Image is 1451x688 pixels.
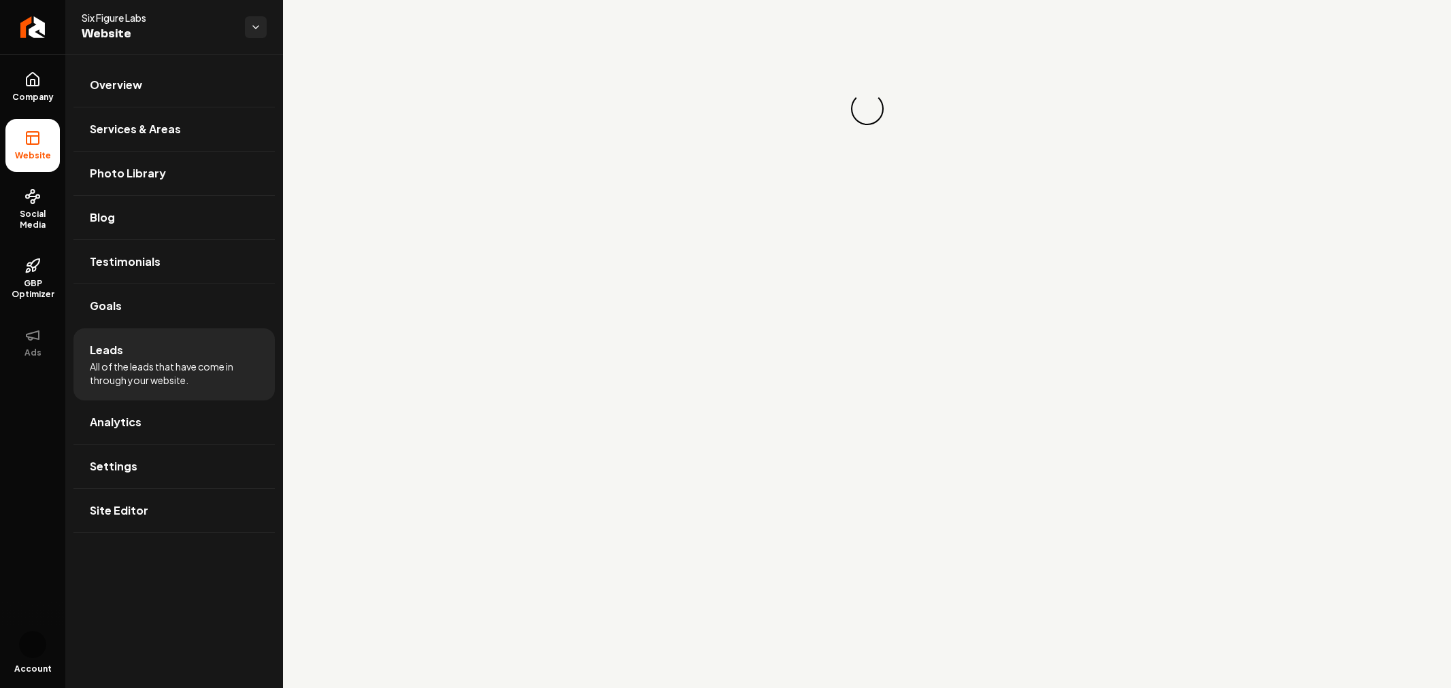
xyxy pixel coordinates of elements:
span: Company [7,92,59,103]
a: Testimonials [73,240,275,283]
span: Website [10,150,56,161]
span: Leads [90,342,123,358]
a: Analytics [73,400,275,444]
span: Photo Library [90,165,166,182]
span: Services & Areas [90,121,181,137]
img: Rebolt Logo [20,16,46,38]
span: Ads [19,347,47,358]
a: GBP Optimizer [5,247,60,311]
span: Social Media [5,209,60,230]
a: Services & Areas [73,107,275,151]
a: Goals [73,284,275,328]
span: Settings [90,458,137,475]
a: Blog [73,196,275,239]
span: Account [14,664,52,674]
span: Goals [90,298,122,314]
span: GBP Optimizer [5,278,60,300]
span: Blog [90,209,115,226]
div: Loading [851,92,884,125]
span: Testimonials [90,254,161,270]
span: All of the leads that have come in through your website. [90,360,258,387]
span: Analytics [90,414,141,430]
button: Ads [5,316,60,369]
span: Site Editor [90,502,148,519]
a: Site Editor [73,489,275,532]
span: Website [82,24,234,44]
a: Photo Library [73,152,275,195]
a: Overview [73,63,275,107]
a: Social Media [5,177,60,241]
a: Settings [73,445,275,488]
img: Sagar Soni [19,631,46,658]
a: Company [5,61,60,114]
button: Open user button [19,631,46,658]
span: Six Figure Labs [82,11,234,24]
span: Overview [90,77,142,93]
